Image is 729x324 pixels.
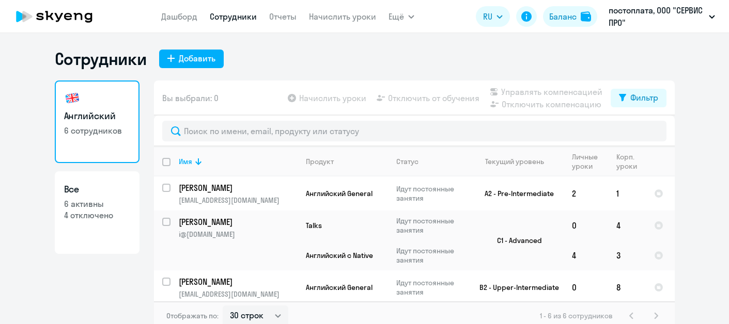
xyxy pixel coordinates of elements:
span: Английский с Native [306,251,373,260]
td: 3 [608,240,646,270]
div: Имя [179,157,297,166]
div: Добавить [179,52,215,64]
a: [PERSON_NAME] [179,216,297,228]
div: Продукт [306,157,334,166]
button: Добавить [159,50,224,68]
span: Английский General [306,283,373,292]
p: 4 отключено [64,209,130,221]
a: Сотрудники [210,11,257,22]
button: постоплата, ООО "СЕРВИС ПРО" [603,4,720,29]
a: Английский6 сотрудников [55,80,139,163]
p: [EMAIL_ADDRESS][DOMAIN_NAME] [179,289,297,299]
td: 1 [608,176,646,210]
button: Балансbalance [543,6,597,27]
input: Поиск по имени, email, продукту или статусу [162,121,666,141]
div: Личные уроки [572,152,608,171]
img: english [64,90,81,106]
h1: Сотрудники [55,48,147,69]
span: Английский General [306,189,373,198]
button: RU [476,6,510,27]
td: 0 [564,210,608,240]
span: Вы выбрали: 0 [162,92,219,104]
p: [PERSON_NAME] [179,216,296,228]
div: Статус [396,157,418,166]
div: Корп. уроки [616,152,645,171]
a: [PERSON_NAME] [179,182,297,193]
button: Ещё [389,6,414,27]
span: 1 - 6 из 6 сотрудников [540,311,613,320]
p: Идут постоянные занятия [396,278,467,297]
td: 4 [564,240,608,270]
div: Фильтр [630,91,658,104]
span: Ещё [389,10,404,23]
td: 8 [608,270,646,304]
p: Идут постоянные занятия [396,216,467,235]
td: 4 [608,210,646,240]
p: 6 сотрудников [64,125,130,136]
button: Фильтр [611,89,666,107]
td: B2 - Upper-Intermediate [468,270,564,304]
img: balance [581,11,591,22]
p: Идут постоянные занятия [396,184,467,203]
div: Баланс [549,10,577,23]
div: Текущий уровень [485,157,544,166]
a: Отчеты [269,11,297,22]
h3: Английский [64,109,130,123]
td: 2 [564,176,608,210]
p: [PERSON_NAME] [179,276,296,287]
a: Дашборд [161,11,197,22]
p: 6 активны [64,198,130,209]
p: Идут постоянные занятия [396,246,467,265]
a: [PERSON_NAME] [179,276,297,287]
span: Talks [306,221,322,230]
p: i@[DOMAIN_NAME] [179,230,297,239]
p: [PERSON_NAME] [179,182,296,193]
span: RU [483,10,492,23]
td: A2 - Pre-Intermediate [468,176,564,210]
p: [EMAIL_ADDRESS][DOMAIN_NAME] [179,196,297,205]
a: Все6 активны4 отключено [55,171,139,254]
h3: Все [64,183,130,196]
td: 0 [564,270,608,304]
span: Отображать по: [166,311,219,320]
div: Имя [179,157,192,166]
div: Текущий уровень [476,157,563,166]
td: C1 - Advanced [468,210,564,270]
a: Начислить уроки [309,11,376,22]
p: постоплата, ООО "СЕРВИС ПРО" [609,4,705,29]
